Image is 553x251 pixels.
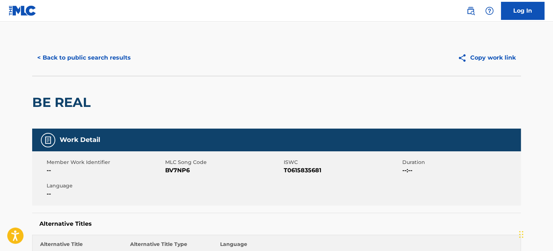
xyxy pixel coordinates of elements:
[463,4,478,18] a: Public Search
[501,2,544,20] a: Log In
[453,49,521,67] button: Copy work link
[165,166,282,175] span: BV7NP6
[32,49,136,67] button: < Back to public search results
[458,53,470,62] img: Copy work link
[47,166,163,175] span: --
[482,4,497,18] div: Help
[402,159,519,166] span: Duration
[519,224,523,245] div: Drag
[39,220,514,228] h5: Alternative Titles
[9,5,37,16] img: MLC Logo
[47,190,163,198] span: --
[284,166,400,175] span: T0615835681
[402,166,519,175] span: --:--
[32,94,94,111] h2: BE REAL
[284,159,400,166] span: ISWC
[485,7,494,15] img: help
[466,7,475,15] img: search
[517,216,553,251] iframe: Chat Widget
[60,136,100,144] h5: Work Detail
[47,159,163,166] span: Member Work Identifier
[44,136,52,144] img: Work Detail
[165,159,282,166] span: MLC Song Code
[47,182,163,190] span: Language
